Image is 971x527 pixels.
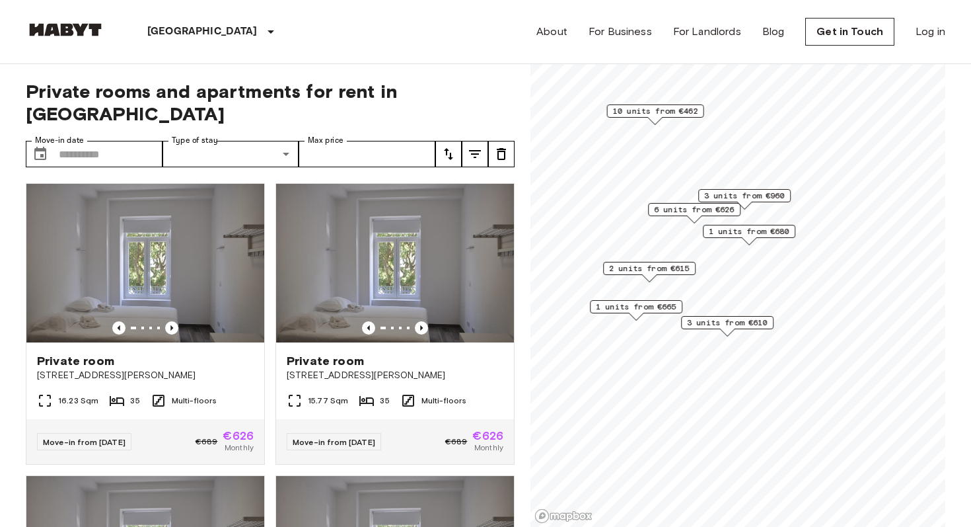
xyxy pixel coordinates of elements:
[362,321,375,335] button: Previous image
[165,321,178,335] button: Previous image
[37,353,114,369] span: Private room
[474,442,503,454] span: Monthly
[27,141,54,167] button: Choose date
[536,24,567,40] a: About
[26,80,515,125] span: Private rooms and apartments for rent in [GEOGRAPHIC_DATA]
[673,24,741,40] a: For Landlords
[916,24,945,40] a: Log in
[654,204,735,216] span: 6 units from €626
[308,135,343,146] label: Max price
[687,317,768,329] span: 3 units from €610
[35,135,84,146] label: Move-in date
[445,436,468,448] span: €689
[287,369,503,382] span: [STREET_ADDRESS][PERSON_NAME]
[589,24,652,40] a: For Business
[147,24,258,40] p: [GEOGRAPHIC_DATA]
[415,321,428,335] button: Previous image
[130,395,139,407] span: 35
[698,189,791,210] div: Map marker
[275,183,515,465] a: Marketing picture of unit PT-17-010-001-21HPrevious imagePrevious imagePrivate room[STREET_ADDRES...
[681,316,773,337] div: Map marker
[703,225,795,245] div: Map marker
[603,262,696,282] div: Map marker
[613,105,698,117] span: 10 units from €462
[172,395,217,407] span: Multi-floors
[225,442,254,454] span: Monthly
[805,18,894,46] a: Get in Touch
[112,321,126,335] button: Previous image
[380,395,389,407] span: 35
[223,430,254,442] span: €626
[26,184,264,343] img: Marketing picture of unit PT-17-010-001-08H
[26,183,265,465] a: Marketing picture of unit PT-17-010-001-08HPrevious imagePrevious imagePrivate room[STREET_ADDRES...
[596,301,676,313] span: 1 units from €665
[762,24,785,40] a: Blog
[172,135,218,146] label: Type of stay
[37,369,254,382] span: [STREET_ADDRESS][PERSON_NAME]
[421,395,467,407] span: Multi-floors
[26,23,105,36] img: Habyt
[58,395,98,407] span: 16.23 Sqm
[462,141,488,167] button: tune
[435,141,462,167] button: tune
[609,263,690,274] span: 2 units from €615
[534,508,593,524] a: Mapbox logo
[276,184,514,343] img: Marketing picture of unit PT-17-010-001-21H
[704,190,785,202] span: 3 units from €960
[293,437,375,447] span: Move-in from [DATE]
[472,430,503,442] span: €626
[43,437,126,447] span: Move-in from [DATE]
[648,203,740,223] div: Map marker
[488,141,515,167] button: tune
[607,104,704,125] div: Map marker
[196,436,218,448] span: €689
[590,300,682,321] div: Map marker
[287,353,364,369] span: Private room
[308,395,348,407] span: 15.77 Sqm
[709,225,789,237] span: 1 units from €680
